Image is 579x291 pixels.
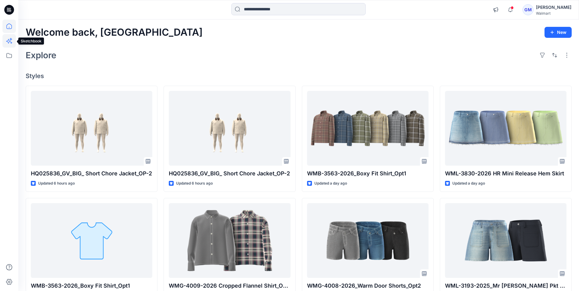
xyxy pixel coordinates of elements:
[31,169,152,178] p: HQ025836_GV_BIG_ Short Chore Jacket_OP-2
[307,282,429,290] p: WMG-4008-2026_Warm Door Shorts_Opt2
[536,11,571,16] div: Walmart
[169,282,290,290] p: WMG-4009-2026 Cropped Flannel Shirt_Opt.2
[38,180,75,187] p: Updated 6 hours ago
[307,91,429,166] a: WMB-3563-2026_Boxy Fit Shirt_Opt1
[169,91,290,166] a: HQ025836_GV_BIG_ Short Chore Jacket_OP-2
[169,203,290,278] a: WMG-4009-2026 Cropped Flannel Shirt_Opt.2
[307,169,429,178] p: WMB-3563-2026_Boxy Fit Shirt_Opt1
[31,203,152,278] a: WMB-3563-2026_Boxy Fit Shirt_Opt1
[452,180,485,187] p: Updated a day ago
[445,91,566,166] a: WML-3830-2026 HR Mini Release Hem Skirt
[445,169,566,178] p: WML-3830-2026 HR Mini Release Hem Skirt
[314,180,347,187] p: Updated a day ago
[169,169,290,178] p: HQ025836_GV_BIG_ Short Chore Jacket_OP-2
[307,203,429,278] a: WMG-4008-2026_Warm Door Shorts_Opt2
[523,4,534,15] div: GM
[31,282,152,290] p: WMB-3563-2026_Boxy Fit Shirt_Opt1
[26,50,56,60] h2: Explore
[545,27,572,38] button: New
[176,180,213,187] p: Updated 6 hours ago
[445,282,566,290] p: WML-3193-2025_Mr [PERSON_NAME] Pkt Denim Short
[536,4,571,11] div: [PERSON_NAME]
[26,27,203,38] h2: Welcome back, [GEOGRAPHIC_DATA]
[31,91,152,166] a: HQ025836_GV_BIG_ Short Chore Jacket_OP-2
[445,203,566,278] a: WML-3193-2025_Mr Patch Pkt Denim Short
[26,72,572,80] h4: Styles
